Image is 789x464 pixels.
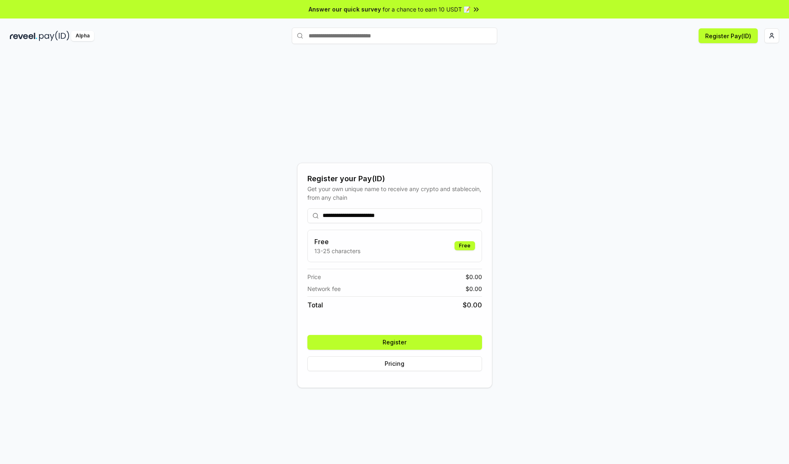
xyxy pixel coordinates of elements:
[463,300,482,310] span: $ 0.00
[71,31,94,41] div: Alpha
[307,185,482,202] div: Get your own unique name to receive any crypto and stablecoin, from any chain
[699,28,758,43] button: Register Pay(ID)
[307,284,341,293] span: Network fee
[383,5,471,14] span: for a chance to earn 10 USDT 📝
[466,272,482,281] span: $ 0.00
[466,284,482,293] span: $ 0.00
[307,335,482,350] button: Register
[314,247,360,255] p: 13-25 characters
[10,31,37,41] img: reveel_dark
[307,173,482,185] div: Register your Pay(ID)
[314,237,360,247] h3: Free
[454,241,475,250] div: Free
[307,272,321,281] span: Price
[309,5,381,14] span: Answer our quick survey
[39,31,69,41] img: pay_id
[307,300,323,310] span: Total
[307,356,482,371] button: Pricing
